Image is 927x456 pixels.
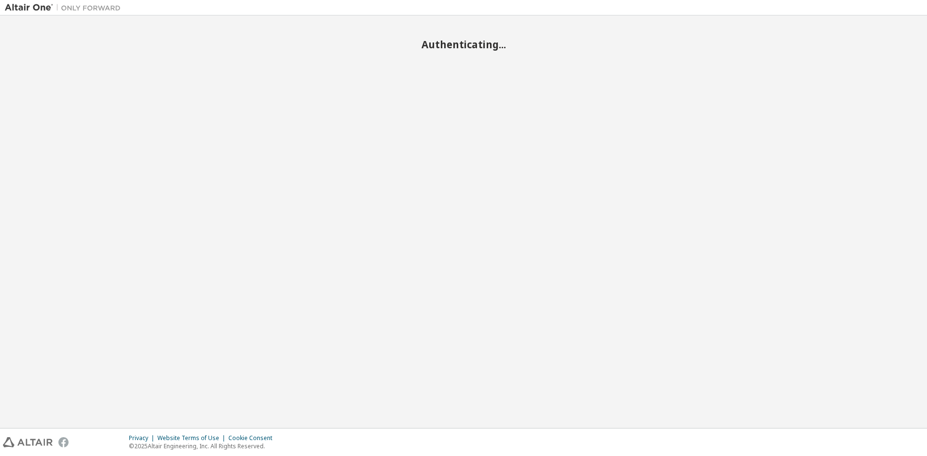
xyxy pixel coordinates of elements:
div: Website Terms of Use [157,434,228,442]
img: Altair One [5,3,126,13]
div: Privacy [129,434,157,442]
img: facebook.svg [58,437,69,447]
h2: Authenticating... [5,38,922,51]
p: © 2025 Altair Engineering, Inc. All Rights Reserved. [129,442,278,450]
img: altair_logo.svg [3,437,53,447]
div: Cookie Consent [228,434,278,442]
